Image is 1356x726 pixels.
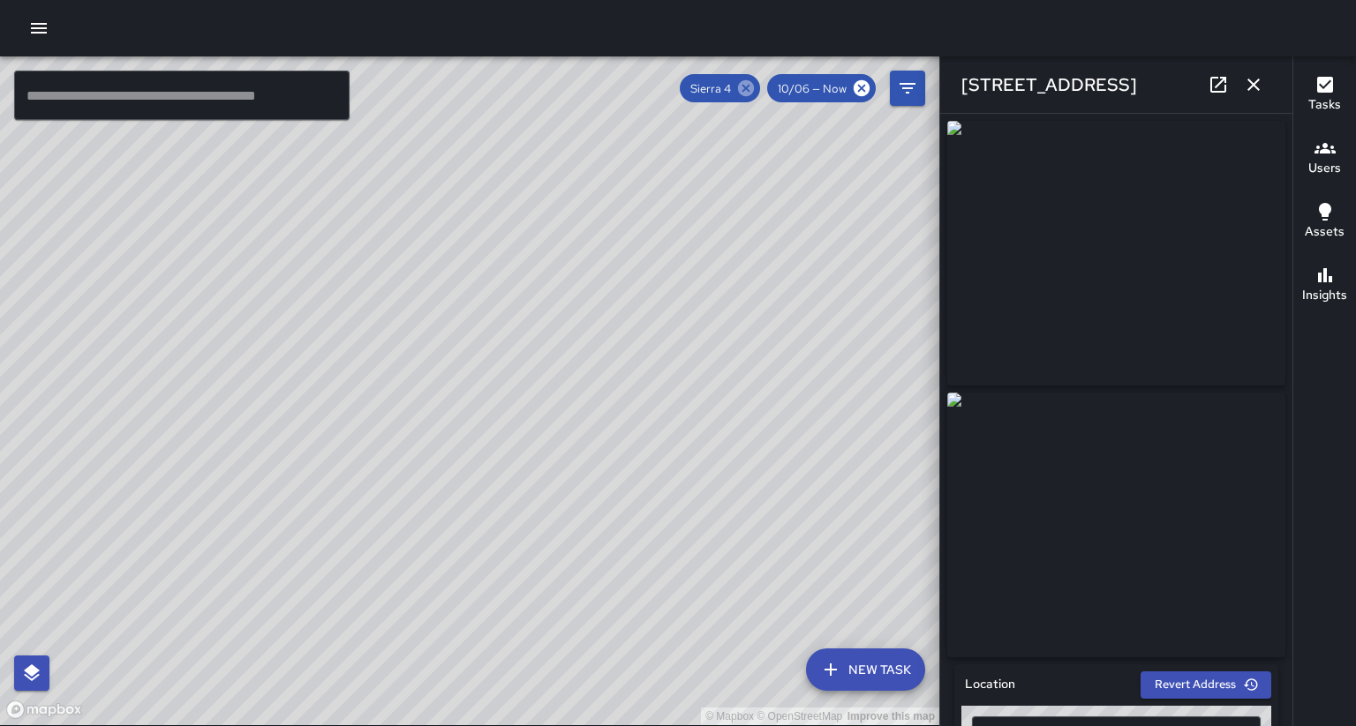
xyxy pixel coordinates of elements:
button: Users [1293,127,1356,191]
button: Insights [1293,254,1356,318]
h6: Location [965,675,1015,694]
button: Tasks [1293,64,1356,127]
img: request_images%2Fde2a5ec0-a2e3-11f0-8f0c-db36d4c180f6 [947,393,1285,657]
div: Sierra 4 [680,74,760,102]
button: New Task [806,648,925,691]
h6: Insights [1302,286,1347,305]
button: Filters [890,71,925,106]
h6: Assets [1305,222,1345,242]
span: Sierra 4 [680,81,742,96]
h6: [STREET_ADDRESS] [961,71,1137,99]
button: Assets [1293,191,1356,254]
h6: Tasks [1308,95,1341,115]
h6: Users [1308,159,1341,178]
button: Revert Address [1141,671,1271,699]
div: 10/06 — Now [767,74,876,102]
img: request_images%2Fdcdef300-a2e3-11f0-8f0c-db36d4c180f6 [947,121,1285,385]
span: 10/06 — Now [767,81,857,96]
